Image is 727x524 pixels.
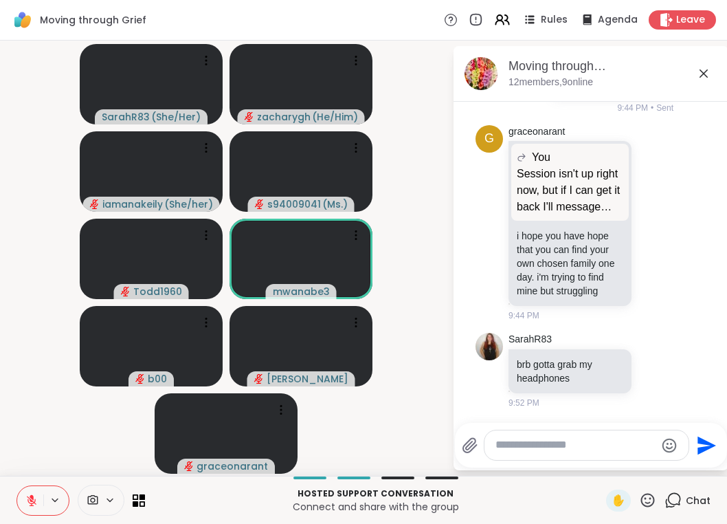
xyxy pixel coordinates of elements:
span: graceonarant [197,459,268,473]
span: ( She/Her ) [151,110,201,124]
div: Moving through [GEOGRAPHIC_DATA], [DATE] [508,58,717,75]
span: zacharygh [257,110,311,124]
span: Agenda [598,13,638,27]
span: g [484,129,494,148]
span: ✋ [612,492,625,509]
span: Moving through Grief [40,13,146,27]
span: ( He/Him ) [312,110,358,124]
span: audio-muted [121,287,131,296]
img: ShareWell Logomark [11,8,34,32]
span: [PERSON_NAME] [267,372,348,386]
span: • [651,102,653,114]
p: Session isn't up right now, but if I can get it back I'll message directly. [517,166,623,215]
span: audio-muted [135,374,145,384]
span: You [532,149,550,166]
span: Sent [656,102,673,114]
a: SarahR83 [508,333,552,347]
p: i hope you have hope that you can find your own chosen family one day. i'm trying to find mine bu... [517,229,623,298]
span: mwanabe3 [273,285,330,298]
p: 12 members, 9 online [508,76,593,89]
button: Emoji picker [661,437,678,454]
p: brb gotta grab my headphones [517,358,623,385]
span: 9:52 PM [508,397,539,409]
span: audio-muted [245,112,254,122]
button: Send [689,430,720,461]
span: 9:44 PM [617,102,648,114]
img: https://sharewell-space-live.sfo3.digitaloceanspaces.com/user-generated/ad949235-6f32-41e6-8b9f-9... [476,333,503,360]
p: Hosted support conversation [153,488,598,500]
span: audio-muted [254,374,264,384]
span: audio-muted [255,199,265,209]
a: graceonarant [508,125,566,139]
span: Leave [676,13,705,27]
span: 9:44 PM [508,309,539,322]
span: audio-muted [90,199,100,209]
span: iamanakeily [102,197,163,211]
span: Chat [686,494,711,507]
span: s94009041 [267,197,321,211]
span: Todd1960 [133,285,182,298]
textarea: Type your message [495,438,656,452]
span: ( Ms. ) [322,197,348,211]
span: audio-muted [184,461,194,471]
p: Connect and share with the group [153,500,598,514]
span: Rules [541,13,568,27]
span: SarahR83 [102,110,150,124]
span: b00 [148,372,167,386]
img: Moving through Grief, Sep 05 [465,57,497,90]
span: ( She/her ) [164,197,213,211]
